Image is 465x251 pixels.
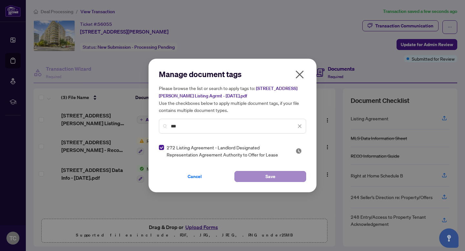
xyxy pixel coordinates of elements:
[188,171,202,182] span: Cancel
[159,69,306,79] h2: Manage document tags
[439,228,459,248] button: Open asap
[159,85,306,114] h5: Please browse the list or search to apply tags to: Use the checkboxes below to apply multiple doc...
[297,124,302,128] span: close
[265,171,275,182] span: Save
[294,69,305,80] span: close
[295,148,302,154] span: Pending Review
[234,171,306,182] button: Save
[167,144,288,158] span: 272 Listing Agreement - Landlord Designated Representation Agreement Authority to Offer for Lease
[159,171,231,182] button: Cancel
[295,148,302,154] img: status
